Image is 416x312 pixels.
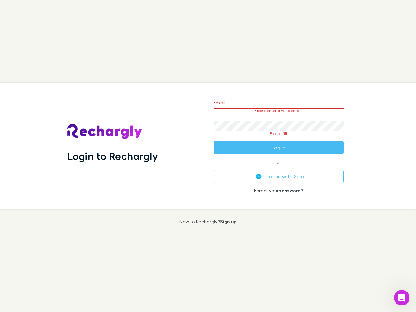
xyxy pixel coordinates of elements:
[67,150,158,162] h1: Login to Rechargly
[279,188,301,193] a: password
[214,141,344,154] button: Log in
[214,131,344,136] p: Please fill
[220,219,237,224] a: Sign up
[67,124,143,139] img: Rechargly's Logo
[256,174,262,179] img: Xero's logo
[394,290,409,305] iframe: Intercom live chat
[179,219,237,224] p: New to Rechargly?
[214,109,344,113] p: Please enter a valid email.
[214,188,344,193] p: Forgot your ?
[214,170,344,183] button: Log in with Xero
